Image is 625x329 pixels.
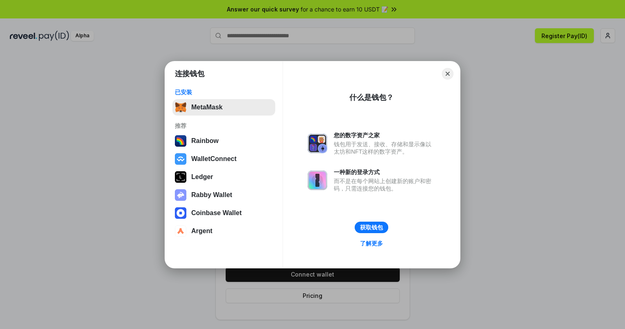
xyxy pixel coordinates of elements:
button: Argent [172,223,275,239]
button: 获取钱包 [355,222,388,233]
div: WalletConnect [191,155,237,163]
div: 推荐 [175,122,273,129]
div: MetaMask [191,104,222,111]
div: 您的数字资产之家 [334,132,435,139]
img: svg+xml,%3Csvg%20fill%3D%22none%22%20height%3D%2233%22%20viewBox%3D%220%200%2035%2033%22%20width%... [175,102,186,113]
img: svg+xml,%3Csvg%20xmlns%3D%22http%3A%2F%2Fwww.w3.org%2F2000%2Fsvg%22%20fill%3D%22none%22%20viewBox... [308,170,327,190]
button: WalletConnect [172,151,275,167]
div: Argent [191,227,213,235]
img: svg+xml,%3Csvg%20xmlns%3D%22http%3A%2F%2Fwww.w3.org%2F2000%2Fsvg%22%20fill%3D%22none%22%20viewBox... [308,134,327,153]
h1: 连接钱包 [175,69,204,79]
div: 钱包用于发送、接收、存储和显示像以太坊和NFT这样的数字资产。 [334,141,435,155]
img: svg+xml,%3Csvg%20width%3D%2228%22%20height%3D%2228%22%20viewBox%3D%220%200%2028%2028%22%20fill%3D... [175,153,186,165]
div: 而不是在每个网站上创建新的账户和密码，只需连接您的钱包。 [334,177,435,192]
div: 什么是钱包？ [349,93,394,102]
img: svg+xml,%3Csvg%20width%3D%22120%22%20height%3D%22120%22%20viewBox%3D%220%200%20120%20120%22%20fil... [175,135,186,147]
button: Rabby Wallet [172,187,275,203]
a: 了解更多 [355,238,388,249]
div: 已安装 [175,88,273,96]
div: 了解更多 [360,240,383,247]
img: svg+xml,%3Csvg%20xmlns%3D%22http%3A%2F%2Fwww.w3.org%2F2000%2Fsvg%22%20width%3D%2228%22%20height%3... [175,171,186,183]
button: Coinbase Wallet [172,205,275,221]
img: svg+xml,%3Csvg%20width%3D%2228%22%20height%3D%2228%22%20viewBox%3D%220%200%2028%2028%22%20fill%3D... [175,225,186,237]
button: Ledger [172,169,275,185]
div: Ledger [191,173,213,181]
div: 获取钱包 [360,224,383,231]
img: svg+xml,%3Csvg%20xmlns%3D%22http%3A%2F%2Fwww.w3.org%2F2000%2Fsvg%22%20fill%3D%22none%22%20viewBox... [175,189,186,201]
img: svg+xml,%3Csvg%20width%3D%2228%22%20height%3D%2228%22%20viewBox%3D%220%200%2028%2028%22%20fill%3D... [175,207,186,219]
button: Rainbow [172,133,275,149]
div: Coinbase Wallet [191,209,242,217]
div: 一种新的登录方式 [334,168,435,176]
div: Rainbow [191,137,219,145]
button: MetaMask [172,99,275,116]
div: Rabby Wallet [191,191,232,199]
button: Close [442,68,453,79]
